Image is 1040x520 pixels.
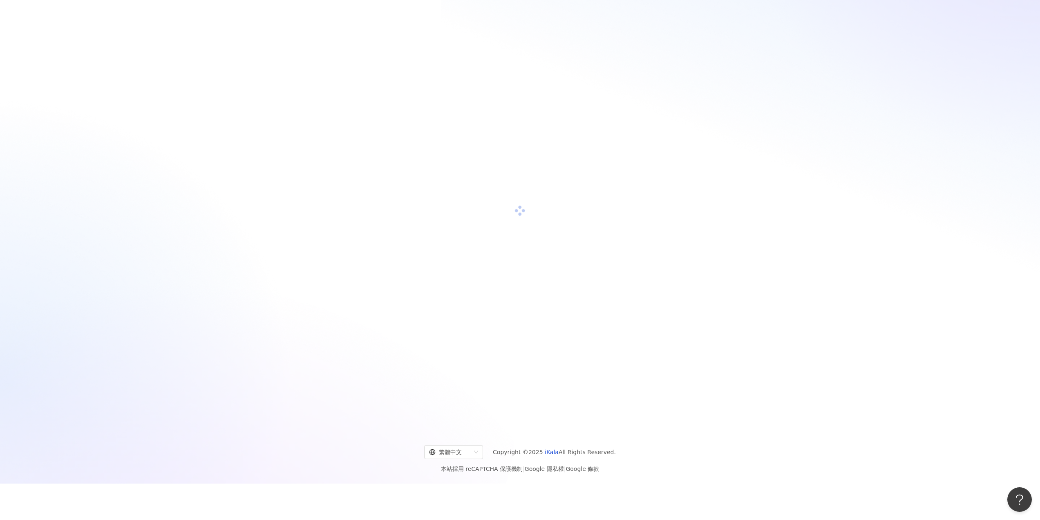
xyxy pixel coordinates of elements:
span: | [564,466,566,472]
span: | [523,466,525,472]
a: Google 隱私權 [525,466,564,472]
a: Google 條款 [566,466,599,472]
div: 繁體中文 [429,446,471,459]
iframe: Help Scout Beacon - Open [1007,487,1032,512]
span: 本站採用 reCAPTCHA 保護機制 [441,464,599,474]
span: Copyright © 2025 All Rights Reserved. [493,447,616,457]
a: iKala [545,449,559,455]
